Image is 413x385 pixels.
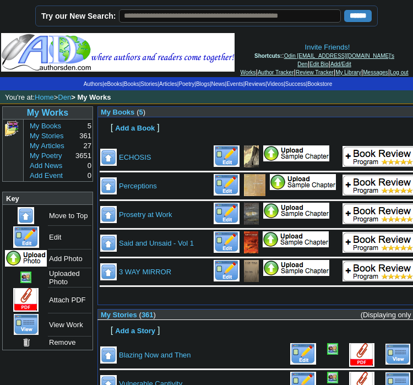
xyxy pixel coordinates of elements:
a: Home [35,93,54,101]
a: My Poetry [30,151,62,160]
a: Bookstore [307,81,332,87]
img: Add Attachment PDF [270,174,336,190]
img: header_logo2.gif [1,33,235,72]
b: > My Works [71,93,111,101]
img: Add/Remove Photo [244,174,265,196]
a: Add Event [30,171,63,180]
font: 27 [84,142,91,150]
font: Remove [49,338,75,346]
img: Move to top [100,235,117,252]
a: My Articles [30,142,64,150]
img: Add/Remove Photo [244,231,258,253]
span: Shortcuts: [254,53,282,59]
font: Key [6,194,19,203]
img: View this Page [14,314,39,335]
img: Add Photo [5,250,47,267]
span: ) [154,311,156,319]
img: Edit this Title [214,260,240,281]
a: ECHOSIS [119,153,151,161]
a: Blogs [196,81,210,87]
font: Uploaded Photo [49,269,80,286]
span: ( [137,108,139,116]
img: shim.gif [99,118,102,122]
a: Articles [159,81,177,87]
font: You're at: > [5,93,111,101]
font: Add a Story [115,327,155,335]
img: Move to top [100,346,117,364]
img: Edit this Title [214,174,240,196]
font: 361 [79,132,91,140]
font: [ [111,123,113,132]
a: Prosetry at Work [119,210,172,219]
a: Events [226,81,243,87]
font: 0 [88,161,91,170]
a: Stories [140,81,157,87]
img: shim.gif [99,139,102,143]
font: Add a Book [115,124,155,132]
a: My Library [335,69,361,75]
a: Invite Friends! [305,43,350,51]
img: Edit this Title [214,231,240,253]
label: Try our New Search: [41,12,116,20]
font: [ [111,326,113,335]
a: Author Tracker [258,69,294,75]
img: View this Title [385,344,410,365]
img: Remove this Page [21,337,31,348]
a: Log out [390,69,408,75]
img: Move to top [100,149,117,166]
img: Add/Remove Photo [327,372,338,383]
font: Move to Top [49,212,88,220]
span: ) [143,108,145,116]
img: Edit this Title [214,145,240,167]
a: eBooks [104,81,122,87]
a: My Works [27,108,68,117]
a: Poetry [178,81,194,87]
font: View Work [49,321,83,329]
a: Books [124,81,139,87]
img: Add/Remove Photo [244,203,259,225]
img: shim.gif [99,300,102,304]
img: Add Attachment PDF [263,231,329,247]
a: Authors [84,81,102,87]
a: Add/Edit Works [240,61,351,75]
a: 361 [142,311,154,319]
a: Messages [363,69,388,75]
font: Edit [49,233,61,241]
font: My Books [101,108,134,116]
font: ] [157,326,160,335]
a: Den [58,93,71,101]
img: Edit this Title [290,343,316,365]
span: ( [139,311,142,319]
a: My Stories [30,132,63,140]
a: Perceptions [119,182,157,190]
a: Add a Book [115,123,155,132]
img: Click to add, upload, edit and remove all your books, stories, articles and poems. [4,121,19,136]
img: Add/Remove Photo [327,343,338,355]
img: Add/Remove Photo [20,272,31,283]
font: 0 [88,171,91,180]
img: Add Attachment PDF [263,260,329,276]
a: 3 WAY MIRROR [119,268,171,276]
img: Move to top [18,207,34,224]
a: Success [285,81,306,87]
a: Blazing Now and Then [119,351,191,359]
a: News [211,81,225,87]
img: Add/Remove Photo [244,260,259,282]
div: : | | | | | | | [237,43,412,76]
img: Add Attachment PDF [263,203,329,219]
img: shim.gif [99,337,102,340]
img: Move to top [100,263,117,280]
img: Add Attachment [13,288,39,312]
img: shim.gif [289,305,292,309]
font: 3651 [75,151,91,160]
img: Add Attachment (PDF or .DOC) [349,343,374,367]
font: 5 [88,122,91,130]
font: ] [157,123,159,132]
a: My Stories [101,311,137,319]
a: Odin [EMAIL_ADDRESS][DOMAIN_NAME]'s Den [284,53,394,67]
img: shim.gif [99,321,102,324]
a: Videos [267,81,284,87]
img: Move to top [100,206,117,223]
a: Add News [30,161,62,170]
a: Edit Bio [309,61,328,67]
